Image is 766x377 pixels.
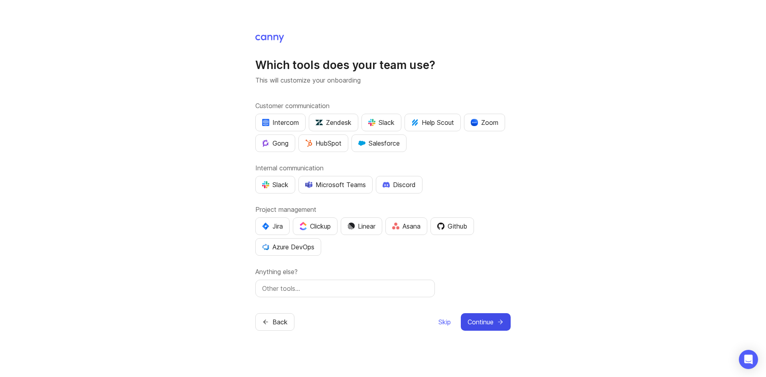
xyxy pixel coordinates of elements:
div: Zendesk [316,118,351,127]
button: Slack [255,176,295,193]
button: Continue [461,313,511,331]
img: UniZRqrCPz6BHUWevMzgDJ1FW4xaGg2egd7Chm8uY0Al1hkDyjqDa8Lkk0kDEdqKkBok+T4wfoD0P0o6UMciQ8AAAAASUVORK... [316,119,323,126]
button: Jira [255,217,290,235]
img: G+3M5qq2es1si5SaumCnMN47tP1CvAZneIVX5dcx+oz+ZLhv4kfP9DwAAAABJRU5ErkJggg== [305,140,312,147]
p: This will customize your onboarding [255,75,511,85]
button: HubSpot [298,134,348,152]
label: Project management [255,205,511,214]
div: Salesforce [358,138,400,148]
div: Github [437,221,467,231]
img: 0D3hMmx1Qy4j6AAAAAElFTkSuQmCC [437,223,444,230]
img: kV1LT1TqjqNHPtRK7+FoaplE1qRq1yqhg056Z8K5Oc6xxgIuf0oNQ9LelJqbcyPisAf0C9LDpX5UIuAAAAAElFTkSuQmCC [411,119,419,126]
img: j83v6vj1tgY2AAAAABJRU5ErkJggg== [300,222,307,230]
div: Open Intercom Messenger [739,350,758,369]
label: Internal communication [255,163,511,173]
button: Zendesk [309,114,358,131]
img: WIAAAAASUVORK5CYII= [262,181,269,188]
button: Gong [255,134,295,152]
img: YKcwp4sHBXAAAAAElFTkSuQmCC [262,243,269,251]
img: eRR1duPH6fQxdnSV9IruPjCimau6md0HxlPR81SIPROHX1VjYjAN9a41AAAAAElFTkSuQmCC [262,119,269,126]
div: Asana [392,221,421,231]
div: Slack [368,118,395,127]
div: Help Scout [411,118,454,127]
button: Salesforce [351,134,407,152]
div: Slack [262,180,288,189]
button: Github [430,217,474,235]
button: Linear [341,217,382,235]
button: Asana [385,217,427,235]
img: Canny Home [255,35,284,43]
button: Clickup [293,217,338,235]
div: Zoom [471,118,498,127]
div: Microsoft Teams [305,180,366,189]
div: HubSpot [305,138,342,148]
input: Other tools… [262,284,428,293]
label: Customer communication [255,101,511,111]
div: Linear [347,221,375,231]
button: Help Scout [405,114,461,131]
img: WIAAAAASUVORK5CYII= [368,119,375,126]
span: Skip [438,317,451,327]
button: Skip [438,313,451,331]
img: GKxMRLiRsgdWqxrdBeWfGK5kaZ2alx1WifDSa2kSTsK6wyJURKhUuPoQRYzjholVGzT2A2owx2gHwZoyZHHCYJ8YNOAZj3DSg... [358,140,365,147]
img: qKnp5cUisfhcFQGr1t296B61Fm0WkUVwBZaiVE4uNRmEGBFetJMz8xGrgPHqF1mLDIG816Xx6Jz26AFmkmT0yuOpRCAR7zRpG... [262,140,269,147]
div: Clickup [300,221,331,231]
img: +iLplPsjzba05dttzK064pds+5E5wZnCVbuGoLvBrYdmEPrXTzGo7zG60bLEREEjvOjaG9Saez5xsOEAbxBwOP6dkea84XY9O... [383,182,390,187]
button: Discord [376,176,422,193]
div: Jira [262,221,283,231]
button: Slack [361,114,401,131]
div: Discord [383,180,416,189]
span: Continue [468,317,494,327]
span: Back [272,317,288,327]
button: Microsoft Teams [298,176,373,193]
img: D0GypeOpROL5AAAAAElFTkSuQmCC [305,181,312,188]
div: Intercom [262,118,299,127]
h1: Which tools does your team use? [255,58,511,72]
img: svg+xml;base64,PHN2ZyB4bWxucz0iaHR0cDovL3d3dy53My5vcmcvMjAwMC9zdmciIHZpZXdCb3g9IjAgMCA0MC4zNDMgND... [262,223,269,230]
img: Dm50RERGQWO2Ei1WzHVviWZlaLVriU9uRN6E+tIr91ebaDbMKKPDpFbssSuEG21dcGXkrKsuOVPwCeFJSFAIOxgiKgL2sFHRe... [347,223,355,230]
div: Azure DevOps [262,242,314,252]
button: Azure DevOps [255,238,321,256]
img: Rf5nOJ4Qh9Y9HAAAAAElFTkSuQmCC [392,223,399,229]
button: Back [255,313,294,331]
label: Anything else? [255,267,511,276]
div: Gong [262,138,288,148]
button: Zoom [464,114,505,131]
button: Intercom [255,114,306,131]
img: xLHbn3khTPgAAAABJRU5ErkJggg== [471,119,478,126]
